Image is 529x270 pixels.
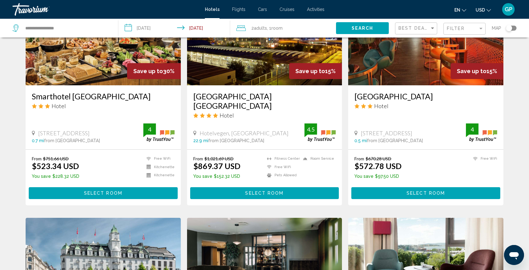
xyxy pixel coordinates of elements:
img: trustyou-badge.svg [143,123,175,142]
p: $228.32 USD [32,174,79,179]
a: Cars [258,7,267,12]
span: Hotelvegen, [GEOGRAPHIC_DATA] [200,130,289,137]
a: [GEOGRAPHIC_DATA] [GEOGRAPHIC_DATA] [193,92,336,110]
button: Toggle map [501,25,517,31]
li: Kitchenette [143,173,175,178]
div: 4 star Hotel [193,112,336,119]
a: Smarthotel [GEOGRAPHIC_DATA] [32,92,175,101]
a: Activities [307,7,324,12]
span: Select Room [407,191,445,196]
div: 3 star Hotel [32,102,175,109]
span: GP [505,6,512,12]
span: [STREET_ADDRESS] [38,130,90,137]
ins: $572.78 USD [354,161,402,171]
span: Adults [254,26,267,31]
ins: $869.37 USD [193,161,240,171]
button: Select Room [29,187,178,199]
span: Save up to [295,68,325,74]
span: You save [193,174,212,179]
a: Flights [232,7,245,12]
span: 2 [251,24,267,32]
del: $751.66 USD [43,156,69,161]
li: Free WiFi [470,156,497,161]
p: $152.32 USD [193,174,240,179]
span: From [354,156,364,161]
mat-select: Sort by [398,26,435,31]
span: You save [32,174,51,179]
img: trustyou-badge.svg [466,123,497,142]
span: Save up to [457,68,487,74]
div: 4.5 [304,126,317,133]
span: You save [354,174,373,179]
a: Hotels [205,7,220,12]
button: Select Room [351,187,500,199]
li: Kitchenette [143,164,175,170]
li: Free WiFi [143,156,175,161]
span: Room [271,26,283,31]
span: Hotel [374,102,388,109]
li: Free WiFi [264,164,300,170]
span: Search [352,26,373,31]
span: Hotel [220,112,234,119]
button: Select Room [190,187,339,199]
a: Select Room [29,189,178,196]
img: trustyou-badge.svg [304,123,336,142]
div: 4 [466,126,478,133]
span: 0.5 mi [354,138,367,143]
del: $670.28 USD [366,156,391,161]
span: from [GEOGRAPHIC_DATA] [367,138,423,143]
div: 15% [451,63,503,79]
del: $1,021.69 USD [205,156,234,161]
div: 3 star Hotel [354,102,497,109]
a: Select Room [190,189,339,196]
span: , 1 [267,24,283,32]
button: User Menu [500,3,517,16]
button: Check-in date: Oct 13, 2025 Check-out date: Oct 17, 2025 [118,19,230,37]
span: From [193,156,203,161]
span: USD [476,7,485,12]
span: Hotel [52,102,66,109]
span: Save up to [133,68,163,74]
button: Change currency [476,5,491,14]
button: Filter [443,22,486,35]
span: 0.7 mi [32,138,44,143]
span: 22.9 mi [193,138,208,143]
li: Pets Allowed [264,173,300,178]
span: Filter [447,26,465,31]
a: Select Room [351,189,500,196]
a: Travorium [12,3,199,16]
div: 15% [289,63,342,79]
div: 30% [127,63,181,79]
a: [GEOGRAPHIC_DATA] [354,92,497,101]
span: from [GEOGRAPHIC_DATA] [208,138,264,143]
li: Room Service [300,156,336,161]
button: Travelers: 2 adults, 0 children [230,19,336,37]
span: From [32,156,42,161]
span: Best Deals [398,26,431,31]
iframe: Button to launch messaging window [504,245,524,265]
span: en [454,7,460,12]
span: [STREET_ADDRESS] [361,130,412,137]
button: Change language [454,5,466,14]
div: 4 [143,126,156,133]
span: Select Room [245,191,284,196]
span: from [GEOGRAPHIC_DATA] [44,138,100,143]
ins: $523.34 USD [32,161,79,171]
a: Cruises [279,7,294,12]
li: Fitness Center [264,156,300,161]
p: $97.50 USD [354,174,402,179]
span: Map [492,24,501,32]
span: Select Room [84,191,122,196]
button: Search [336,22,389,34]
